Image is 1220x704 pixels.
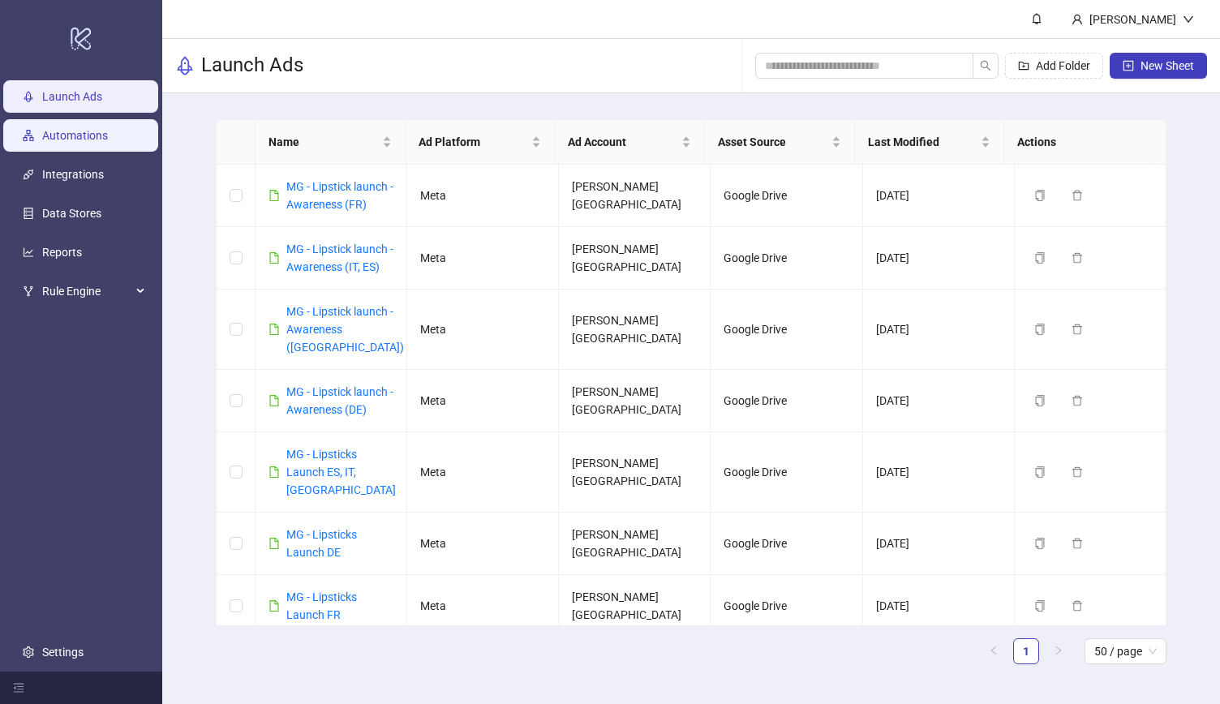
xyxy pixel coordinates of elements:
[559,513,711,575] td: [PERSON_NAME] [GEOGRAPHIC_DATA]
[863,513,1015,575] td: [DATE]
[568,133,678,151] span: Ad Account
[711,165,862,227] td: Google Drive
[1072,252,1083,264] span: delete
[1036,59,1090,72] span: Add Folder
[175,56,195,75] span: rocket
[1014,639,1038,663] a: 1
[1072,324,1083,335] span: delete
[286,180,393,211] a: MG - Lipstick launch - Awareness (FR)
[42,168,104,181] a: Integrations
[555,120,705,165] th: Ad Account
[711,290,862,370] td: Google Drive
[23,285,34,297] span: fork
[42,275,131,307] span: Rule Engine
[407,370,559,432] td: Meta
[268,600,280,612] span: file
[407,227,559,290] td: Meta
[286,528,357,559] a: MG - Lipsticks Launch DE
[286,448,396,496] a: MG - Lipsticks Launch ES, IT, [GEOGRAPHIC_DATA]
[863,165,1015,227] td: [DATE]
[559,432,711,513] td: [PERSON_NAME] [GEOGRAPHIC_DATA]
[286,305,404,354] a: MG - Lipstick launch - Awareness ([GEOGRAPHIC_DATA])
[1034,538,1046,549] span: copy
[1183,14,1194,25] span: down
[711,513,862,575] td: Google Drive
[1034,466,1046,478] span: copy
[868,133,978,151] span: Last Modified
[286,243,393,273] a: MG - Lipstick launch - Awareness (IT, ES)
[981,638,1007,664] li: Previous Page
[407,432,559,513] td: Meta
[42,646,84,659] a: Settings
[42,129,108,142] a: Automations
[559,370,711,432] td: [PERSON_NAME] [GEOGRAPHIC_DATA]
[42,246,82,259] a: Reports
[1123,60,1134,71] span: plus-square
[863,432,1015,513] td: [DATE]
[407,165,559,227] td: Meta
[268,324,280,335] span: file
[1034,395,1046,406] span: copy
[286,590,357,621] a: MG - Lipsticks Launch FR
[1141,59,1194,72] span: New Sheet
[1004,120,1154,165] th: Actions
[1072,466,1083,478] span: delete
[406,120,556,165] th: Ad Platform
[407,575,559,637] td: Meta
[1046,638,1072,664] li: Next Page
[1072,14,1083,25] span: user
[863,370,1015,432] td: [DATE]
[711,575,862,637] td: Google Drive
[718,133,828,151] span: Asset Source
[1110,53,1207,79] button: New Sheet
[1034,190,1046,201] span: copy
[863,575,1015,637] td: [DATE]
[711,227,862,290] td: Google Drive
[42,207,101,220] a: Data Stores
[1005,53,1103,79] button: Add Folder
[559,227,711,290] td: [PERSON_NAME] [GEOGRAPHIC_DATA]
[559,165,711,227] td: [PERSON_NAME] [GEOGRAPHIC_DATA]
[1094,639,1157,663] span: 50 / page
[711,432,862,513] td: Google Drive
[268,190,280,201] span: file
[1083,11,1183,28] div: [PERSON_NAME]
[980,60,991,71] span: search
[42,90,102,103] a: Launch Ads
[863,227,1015,290] td: [DATE]
[981,638,1007,664] button: left
[1072,600,1083,612] span: delete
[268,252,280,264] span: file
[1085,638,1166,664] div: Page Size
[13,682,24,693] span: menu-fold
[863,290,1015,370] td: [DATE]
[1018,60,1029,71] span: folder-add
[1013,638,1039,664] li: 1
[268,133,379,151] span: Name
[407,513,559,575] td: Meta
[1072,538,1083,549] span: delete
[1034,324,1046,335] span: copy
[855,120,1005,165] th: Last Modified
[1054,646,1063,655] span: right
[559,575,711,637] td: [PERSON_NAME] [GEOGRAPHIC_DATA]
[989,646,999,655] span: left
[1046,638,1072,664] button: right
[1034,600,1046,612] span: copy
[705,120,855,165] th: Asset Source
[1072,190,1083,201] span: delete
[1034,252,1046,264] span: copy
[419,133,529,151] span: Ad Platform
[1031,13,1042,24] span: bell
[201,53,303,79] h3: Launch Ads
[268,466,280,478] span: file
[711,370,862,432] td: Google Drive
[559,290,711,370] td: [PERSON_NAME] [GEOGRAPHIC_DATA]
[1072,395,1083,406] span: delete
[286,385,393,416] a: MG - Lipstick launch - Awareness (DE)
[268,395,280,406] span: file
[268,538,280,549] span: file
[407,290,559,370] td: Meta
[256,120,406,165] th: Name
